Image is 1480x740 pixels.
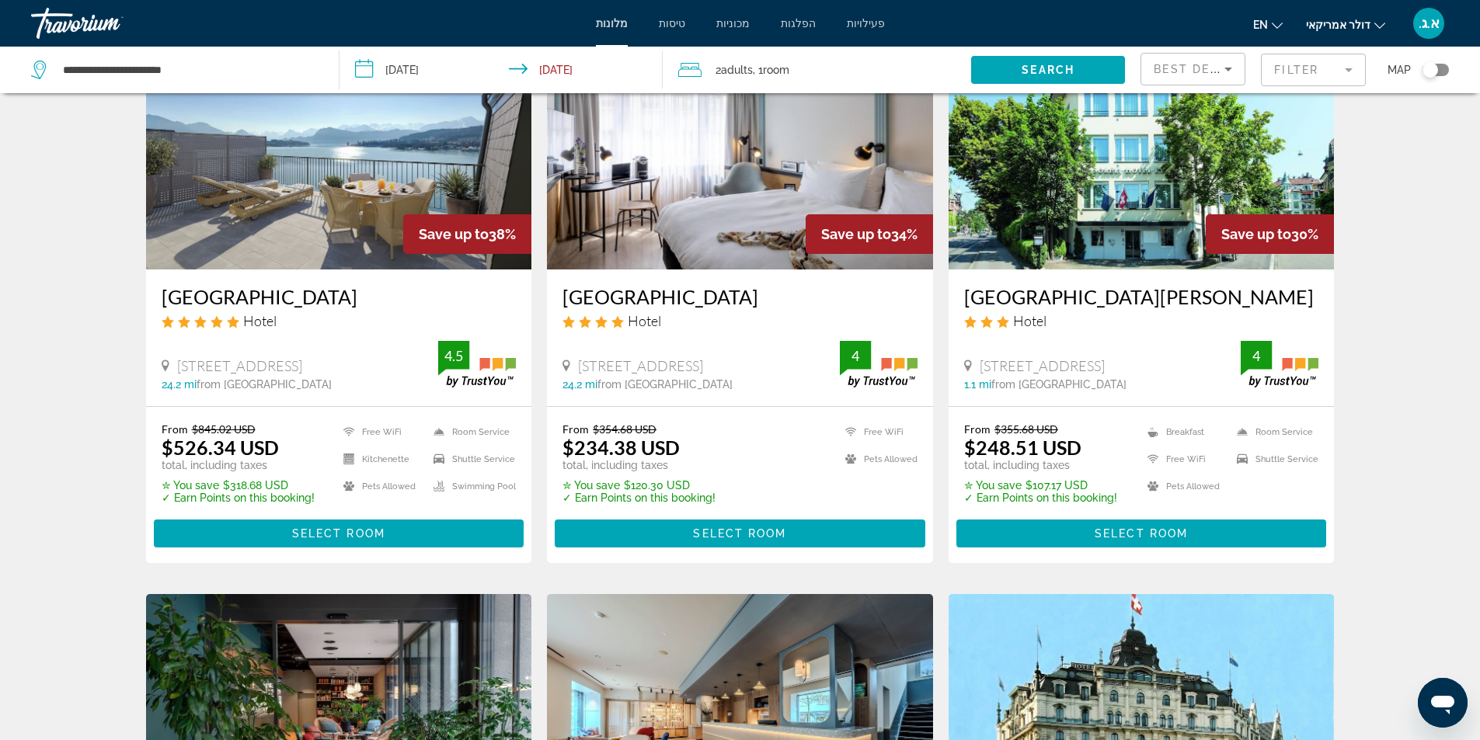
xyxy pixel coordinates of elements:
a: מכוניות [716,17,750,30]
button: שנה מטבע [1306,13,1385,36]
button: Select Room [154,519,524,547]
span: 2 [716,59,753,81]
span: Save up to [821,226,891,242]
del: $354.68 USD [593,422,656,436]
span: 1.1 mi [964,378,991,391]
div: 4.5 [438,346,469,365]
span: Adults [721,64,753,76]
img: Hotel image [949,21,1335,269]
span: ✮ You save [162,479,219,492]
span: Select Room [292,527,385,540]
p: ✓ Earn Points on this booking! [964,492,1117,504]
span: , 1 [753,59,789,81]
a: Select Room [956,523,1327,540]
p: ✓ Earn Points on this booking! [562,492,716,504]
div: 4 star Hotel [562,312,918,329]
div: 30% [1206,214,1334,254]
li: Kitchenette [336,450,426,469]
a: [GEOGRAPHIC_DATA][PERSON_NAME] [964,285,1319,308]
a: [GEOGRAPHIC_DATA] [562,285,918,308]
font: en [1253,19,1268,31]
button: שנה שפה [1253,13,1283,36]
span: from [GEOGRAPHIC_DATA] [991,378,1127,391]
li: Pets Allowed [336,477,426,496]
div: 38% [403,214,531,254]
li: Pets Allowed [1140,477,1229,496]
div: 5 star Hotel [162,312,517,329]
span: [STREET_ADDRESS] [980,357,1105,374]
li: Pets Allowed [838,450,918,469]
button: Check-in date: Dec 31, 2025 Check-out date: Jan 1, 2026 [340,47,663,93]
a: הפלגות [781,17,816,30]
ins: $248.51 USD [964,436,1081,459]
button: Select Room [555,519,925,547]
iframe: לחצן לפתיחת חלון הודעות הטקסט [1418,678,1468,728]
span: [STREET_ADDRESS] [578,357,703,374]
a: Select Room [555,523,925,540]
a: פעילויות [847,17,885,30]
span: from [GEOGRAPHIC_DATA] [197,378,332,391]
img: Hotel image [547,21,933,269]
span: Best Deals [1154,63,1234,75]
div: 3 star Hotel [964,312,1319,329]
span: Select Room [693,527,786,540]
li: Free WiFi [838,422,918,442]
span: Save up to [1221,226,1291,242]
button: Filter [1261,53,1366,87]
a: טרבוריום [31,3,186,43]
button: Toggle map [1411,63,1449,77]
span: ✮ You save [562,479,620,492]
span: ✮ You save [964,479,1022,492]
li: Swimming Pool [426,477,516,496]
a: טיסות [659,17,685,30]
img: Hotel image [146,21,532,269]
span: Hotel [628,312,661,329]
span: From [162,422,188,436]
span: Hotel [243,312,277,329]
p: $107.17 USD [964,479,1117,492]
div: 4 [1241,346,1272,365]
a: Select Room [154,523,524,540]
span: 24.2 mi [162,378,197,391]
button: Select Room [956,519,1327,547]
mat-select: Sort by [1154,60,1232,78]
li: Room Service [426,422,516,442]
ins: $234.38 USD [562,436,680,459]
span: Room [763,64,789,76]
del: $355.68 USD [994,422,1058,436]
span: [STREET_ADDRESS] [177,357,302,374]
li: Shuttle Service [426,450,516,469]
li: Shuttle Service [1229,450,1318,469]
p: $120.30 USD [562,479,716,492]
p: total, including taxes [162,459,315,471]
p: ✓ Earn Points on this booking! [162,492,315,504]
del: $845.02 USD [192,422,256,436]
p: total, including taxes [562,459,716,471]
font: א.ג. [1419,15,1440,31]
img: trustyou-badge.svg [1241,341,1318,387]
li: Free WiFi [336,422,426,442]
li: Free WiFi [1140,450,1229,469]
div: 4 [840,346,871,365]
img: trustyou-badge.svg [840,341,918,387]
a: מלונות [596,17,628,30]
a: [GEOGRAPHIC_DATA] [162,285,517,308]
li: Breakfast [1140,422,1229,442]
span: Search [1022,64,1074,76]
button: Search [971,56,1125,84]
ins: $526.34 USD [162,436,279,459]
span: from [GEOGRAPHIC_DATA] [597,378,733,391]
font: דולר אמריקאי [1306,19,1370,31]
img: trustyou-badge.svg [438,341,516,387]
button: תפריט משתמש [1409,7,1449,40]
span: 24.2 mi [562,378,597,391]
